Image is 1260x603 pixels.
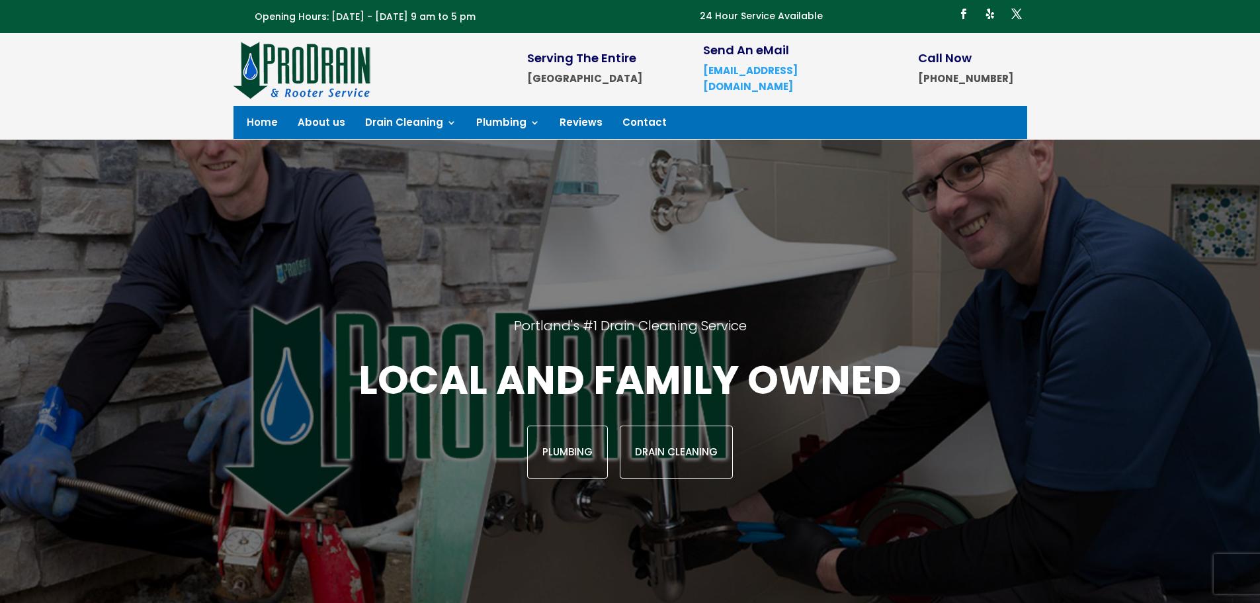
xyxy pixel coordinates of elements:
[1006,3,1027,24] a: Follow on X
[703,64,798,93] a: [EMAIL_ADDRESS][DOMAIN_NAME]
[560,118,603,132] a: Reviews
[700,9,823,24] p: 24 Hour Service Available
[918,50,972,66] span: Call Now
[703,42,789,58] span: Send An eMail
[953,3,974,24] a: Follow on Facebook
[622,118,667,132] a: Contact
[255,10,476,23] span: Opening Hours: [DATE] - [DATE] 9 am to 5 pm
[527,426,608,479] a: Plumbing
[298,118,345,132] a: About us
[247,118,278,132] a: Home
[527,50,636,66] span: Serving The Entire
[233,40,372,99] img: site-logo-100h
[527,71,642,85] strong: [GEOGRAPHIC_DATA]
[620,426,733,479] a: Drain Cleaning
[918,71,1013,85] strong: [PHONE_NUMBER]
[365,118,456,132] a: Drain Cleaning
[164,317,1095,354] h2: Portland's #1 Drain Cleaning Service
[980,3,1001,24] a: Follow on Yelp
[476,118,540,132] a: Plumbing
[164,354,1095,479] div: Local and family owned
